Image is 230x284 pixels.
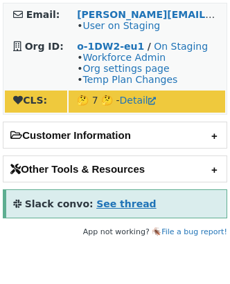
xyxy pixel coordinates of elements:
h2: Customer Information [3,122,227,148]
a: User on Staging [82,20,160,31]
strong: Slack convo: [25,198,94,209]
a: Org settings page [82,63,169,74]
a: See thread [96,198,156,209]
footer: App not working? 🪳 [3,225,227,239]
td: 🤔 7 🤔 - [69,91,225,113]
strong: Org ID: [25,41,64,52]
h2: Other Tools & Resources [3,156,227,182]
a: Temp Plan Changes [82,74,177,85]
a: Workforce Admin [82,52,166,63]
strong: CLS: [13,95,47,106]
a: o-1DW2-eu1 [77,41,144,52]
a: Detail [120,95,156,106]
a: On Staging [154,41,208,52]
strong: / [148,41,151,52]
strong: Email: [26,9,60,20]
a: File a bug report! [161,227,227,236]
span: • [77,20,160,31]
span: • • • [77,52,177,85]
